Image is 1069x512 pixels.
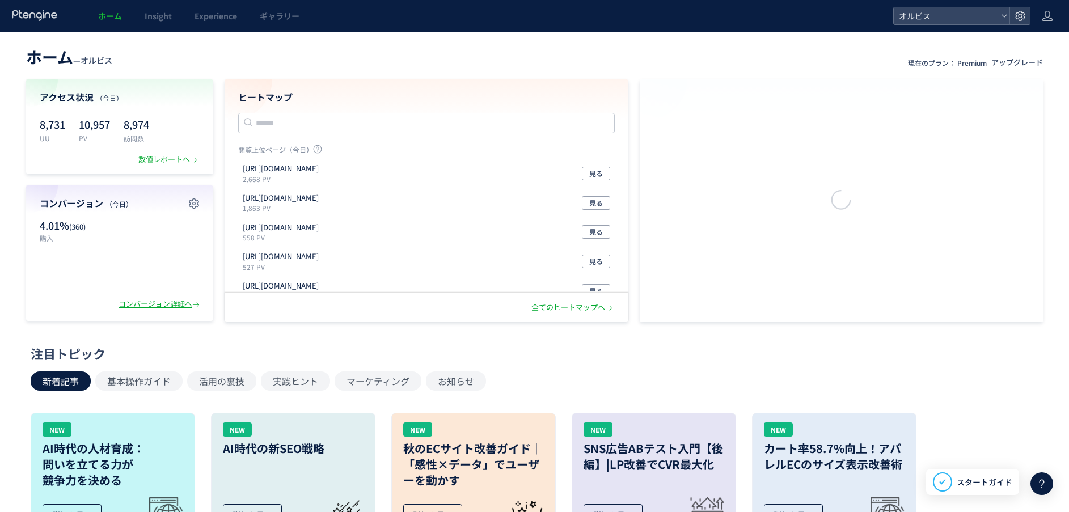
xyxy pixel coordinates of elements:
[243,174,323,184] p: 2,668 PV
[589,284,603,298] span: 見る
[531,302,615,313] div: 全てのヒートマップへ
[124,115,149,133] p: 8,974
[243,193,319,204] p: https://pr.orbis.co.jp/cosmetics/clearful/331
[764,422,793,437] div: NEW
[124,133,149,143] p: 訪問数
[40,91,200,104] h4: アクセス状況
[908,58,987,67] p: 現在のプラン： Premium
[582,225,610,239] button: 見る
[119,299,202,310] div: コンバージョン詳細へ
[335,371,421,391] button: マーケティング
[243,222,319,233] p: https://pr.orbis.co.jp/cosmetics/u/100
[243,203,323,213] p: 1,863 PV
[31,345,1033,362] div: 注目トピック
[40,233,114,243] p: 購入
[426,371,486,391] button: お知らせ
[243,291,323,301] p: 446 PV
[238,145,615,159] p: 閲覧上位ページ（今日）
[43,422,71,437] div: NEW
[957,476,1012,488] span: スタートガイド
[40,197,200,210] h4: コンバージョン
[764,441,905,472] h3: カート率58.7%向上！アパレルECのサイズ表示改善術
[40,115,65,133] p: 8,731
[31,371,91,391] button: 新着記事
[403,422,432,437] div: NEW
[582,196,610,210] button: 見る
[582,255,610,268] button: 見る
[589,196,603,210] span: 見る
[223,422,252,437] div: NEW
[187,371,256,391] button: 活用の裏技
[223,441,364,456] h3: AI時代の新SEO戦略
[138,154,200,165] div: 数値レポートへ
[589,225,603,239] span: 見る
[81,54,112,66] span: オルビス
[403,441,544,488] h3: 秋のECサイト改善ガイド｜「感性×データ」でユーザーを動かす
[584,441,724,472] h3: SNS広告ABテスト入門【後編】|LP改善でCVR最大化
[105,199,133,209] span: （今日）
[69,221,86,232] span: (360)
[96,93,123,103] span: （今日）
[195,10,237,22] span: Experience
[582,284,610,298] button: 見る
[243,232,323,242] p: 558 PV
[260,10,299,22] span: ギャラリー
[589,255,603,268] span: 見る
[261,371,330,391] button: 実践ヒント
[40,133,65,143] p: UU
[584,422,612,437] div: NEW
[589,167,603,180] span: 見る
[238,91,615,104] h4: ヒートマップ
[243,251,319,262] p: https://pr.orbis.co.jp/cosmetics/mr/203-20
[895,7,996,24] span: オルビス
[98,10,122,22] span: ホーム
[991,57,1043,68] div: アップグレード
[40,218,114,233] p: 4.01%
[79,133,110,143] p: PV
[26,45,73,68] span: ホーム
[582,167,610,180] button: 見る
[26,45,112,68] div: —
[243,163,319,174] p: https://orbis.co.jp/order/thanks
[243,262,323,272] p: 527 PV
[79,115,110,133] p: 10,957
[145,10,172,22] span: Insight
[43,441,183,488] h3: AI時代の人材育成： 問いを立てる力が 競争力を決める
[243,281,319,291] p: https://pr.orbis.co.jp/special/30
[95,371,183,391] button: 基本操作ガイド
